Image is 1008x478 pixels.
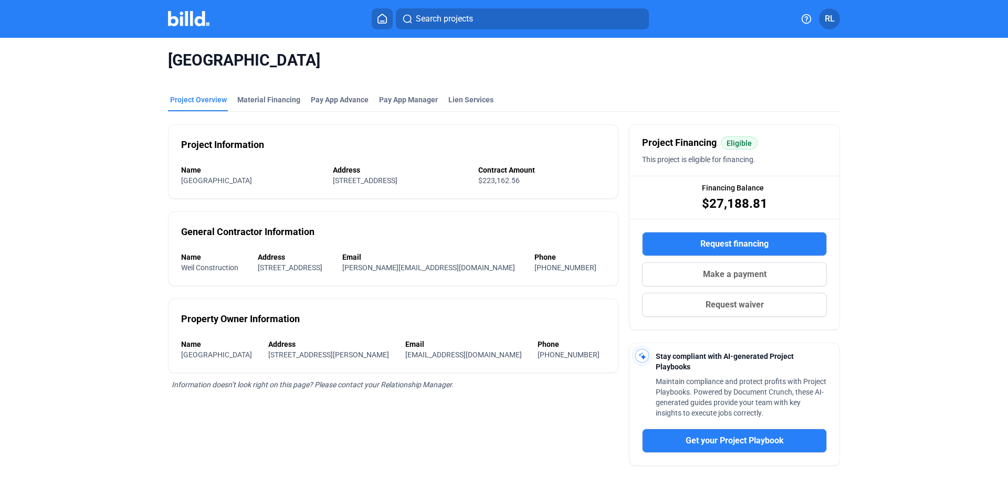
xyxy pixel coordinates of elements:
img: Billd Company Logo [168,11,209,26]
span: Pay App Manager [379,94,438,105]
div: Name [181,339,258,349]
span: Maintain compliance and protect profits with Project Playbooks. Powered by Document Crunch, these... [656,377,826,417]
div: Pay App Advance [311,94,369,105]
span: Request financing [700,238,769,250]
span: [STREET_ADDRESS] [258,263,322,272]
div: Contract Amount [478,165,605,175]
span: [PHONE_NUMBER] [534,263,596,272]
span: Get your Project Playbook [686,434,784,447]
span: [STREET_ADDRESS] [333,176,397,185]
div: General Contractor Information [181,225,314,239]
div: Address [268,339,395,349]
button: Get your Project Playbook [642,429,827,453]
div: Material Financing [237,94,300,105]
span: [GEOGRAPHIC_DATA] [168,50,840,70]
div: Address [258,252,331,262]
span: [PERSON_NAME][EMAIL_ADDRESS][DOMAIN_NAME] [342,263,515,272]
div: Name [181,252,247,262]
span: Financing Balance [702,183,764,193]
div: Phone [534,252,605,262]
button: Make a payment [642,262,827,286]
span: Stay compliant with AI-generated Project Playbooks [656,352,794,371]
button: Request waiver [642,293,827,317]
span: Weil Construction [181,263,238,272]
span: Request waiver [706,299,764,311]
div: Address [333,165,468,175]
button: Search projects [396,8,649,29]
button: Request financing [642,232,827,256]
span: [STREET_ADDRESS][PERSON_NAME] [268,350,389,359]
span: RL [825,13,835,25]
span: This project is eligible for financing. [642,155,755,164]
div: Lien Services [448,94,493,105]
span: [PHONE_NUMBER] [538,350,600,359]
span: [GEOGRAPHIC_DATA] [181,350,252,359]
mat-chip: Eligible [721,136,758,150]
span: [GEOGRAPHIC_DATA] [181,176,252,185]
span: $223,162.56 [478,176,520,185]
div: Email [405,339,528,349]
span: Make a payment [703,268,766,281]
button: RL [819,8,840,29]
div: Name [181,165,322,175]
span: $27,188.81 [702,195,768,212]
div: Phone [538,339,605,349]
div: Project Information [181,137,264,152]
span: Project Financing [642,135,717,150]
div: Email [342,252,524,262]
span: Search projects [416,13,473,25]
div: Project Overview [170,94,227,105]
span: Information doesn’t look right on this page? Please contact your Relationship Manager. [172,380,454,389]
div: Property Owner Information [181,312,300,326]
span: [EMAIL_ADDRESS][DOMAIN_NAME] [405,350,522,359]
